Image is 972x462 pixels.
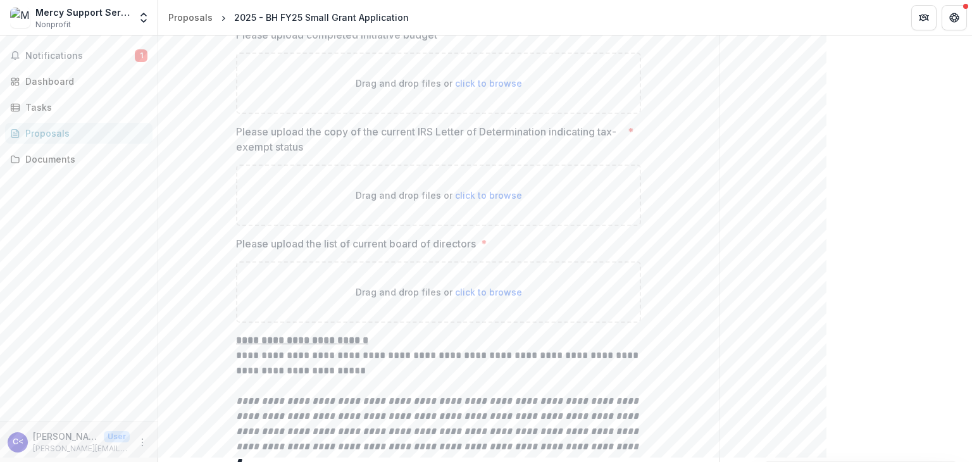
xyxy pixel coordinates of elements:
p: Please upload the copy of the current IRS Letter of Determination indicating tax-exempt status [236,124,623,154]
span: click to browse [455,78,522,89]
a: Proposals [5,123,153,144]
button: Open entity switcher [135,5,153,30]
button: Get Help [942,5,967,30]
p: Please upload the list of current board of directors [236,236,476,251]
div: Proposals [25,127,142,140]
div: Dashboard [25,75,142,88]
p: Drag and drop files or [356,285,522,299]
p: User [104,431,130,442]
a: Proposals [163,8,218,27]
span: click to browse [455,190,522,201]
span: Notifications [25,51,135,61]
div: Mercy Support Services [35,6,130,19]
a: Documents [5,149,153,170]
div: Carmen Queen <carmen@mssclay.org> [13,438,23,446]
div: 2025 - BH FY25 Small Grant Application [234,11,409,24]
a: Tasks [5,97,153,118]
p: [PERSON_NAME][EMAIL_ADDRESS][DOMAIN_NAME] [33,443,130,454]
nav: breadcrumb [163,8,414,27]
button: Notifications1 [5,46,153,66]
div: Tasks [25,101,142,114]
span: click to browse [455,287,522,297]
p: Drag and drop files or [356,189,522,202]
div: Documents [25,153,142,166]
a: Dashboard [5,71,153,92]
span: 1 [135,49,147,62]
p: [PERSON_NAME] <[PERSON_NAME][EMAIL_ADDRESS][DOMAIN_NAME]> [33,430,99,443]
p: Drag and drop files or [356,77,522,90]
div: Proposals [168,11,213,24]
button: Partners [911,5,937,30]
button: More [135,435,150,450]
span: Nonprofit [35,19,71,30]
img: Mercy Support Services [10,8,30,28]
